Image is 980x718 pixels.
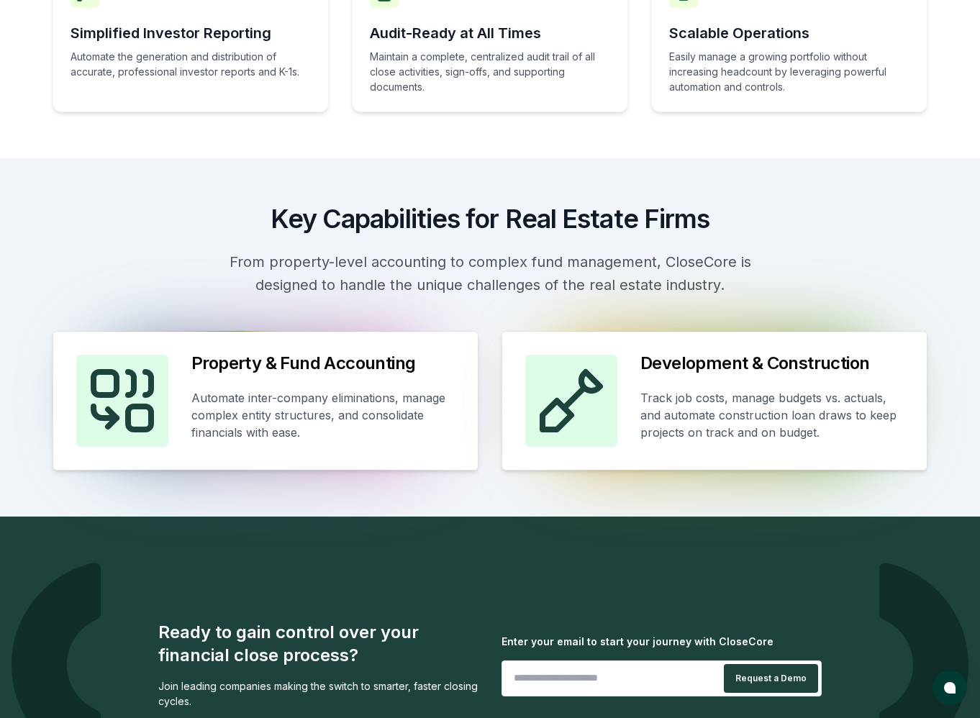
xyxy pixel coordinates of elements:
h3: Audit-Ready at All Times [370,23,610,43]
p: Automate the generation and distribution of accurate, professional investor reports and K-1s. [71,49,311,79]
h3: Development & Construction [640,355,904,372]
h2: Key Capabilities for Real Estate Firms [53,204,927,233]
button: Request a Demo [724,664,818,693]
div: Enter your email to start your journey with CloseCore [502,634,822,649]
h3: Simplified Investor Reporting [71,23,311,43]
div: Join leading companies making the switch to smarter, faster closing cycles. [158,678,478,709]
h3: Scalable Operations [669,23,909,43]
p: Track job costs, manage budgets vs. actuals, and automate construction loan draws to keep project... [640,389,904,441]
div: Ready to gain control over your financial close process? [158,621,478,667]
h3: Property & Fund Accounting [191,355,455,372]
p: Automate inter-company eliminations, manage complex entity structures, and consolidate financials... [191,389,455,441]
p: From property-level accounting to complex fund management, CloseCore is designed to handle the un... [214,250,766,296]
button: atlas-launcher [933,671,967,705]
p: Maintain a complete, centralized audit trail of all close activities, sign-offs, and supporting d... [370,49,610,94]
p: Easily manage a growing portfolio without increasing headcount by leveraging powerful automation ... [669,49,909,94]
